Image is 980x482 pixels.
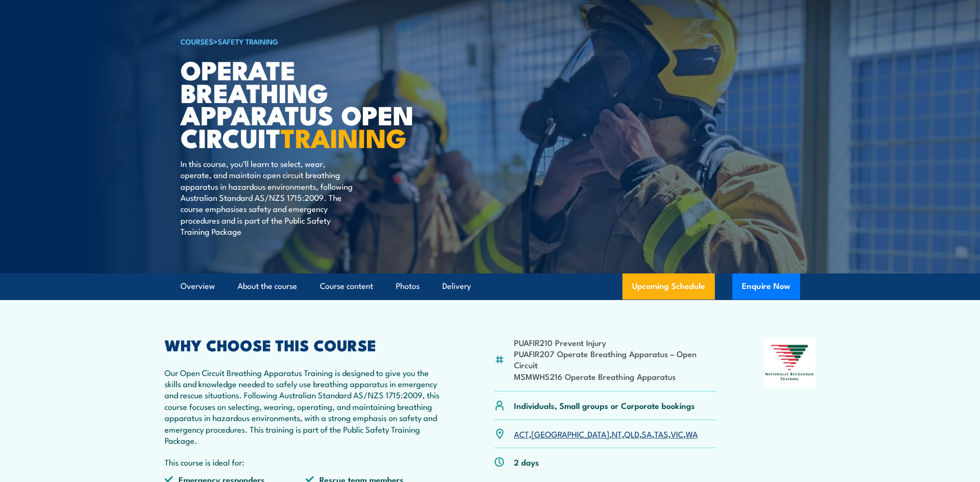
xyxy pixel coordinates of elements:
[281,117,407,157] strong: TRAINING
[514,348,717,371] li: PUAFIR207 Operate Breathing Apparatus – Open Circuit
[624,428,639,439] a: QLD
[181,158,357,237] p: In this course, you’ll learn to select, wear, operate, and maintain open circuit breathing appara...
[671,428,683,439] a: VIC
[442,273,471,299] a: Delivery
[514,456,539,467] p: 2 days
[165,367,447,446] p: Our Open Circuit Breathing Apparatus Training is designed to give you the skills and knowledge ne...
[514,400,695,411] p: Individuals, Small groups or Corporate bookings
[181,273,215,299] a: Overview
[612,428,622,439] a: NT
[165,338,447,351] h2: WHY CHOOSE THIS COURSE
[514,371,717,382] li: MSMWHS216 Operate Breathing Apparatus
[531,428,609,439] a: [GEOGRAPHIC_DATA]
[181,35,420,47] h6: >
[686,428,698,439] a: WA
[181,36,213,46] a: COURSES
[764,338,816,387] img: Nationally Recognised Training logo.
[238,273,297,299] a: About the course
[320,273,373,299] a: Course content
[396,273,420,299] a: Photos
[732,273,800,300] button: Enquire Now
[622,273,715,300] a: Upcoming Schedule
[514,428,529,439] a: ACT
[514,428,698,439] p: , , , , , , ,
[165,456,447,467] p: This course is ideal for:
[654,428,668,439] a: TAS
[642,428,652,439] a: SA
[181,58,420,149] h1: Operate Breathing Apparatus Open Circuit
[514,337,717,348] li: PUAFIR210 Prevent Injury
[218,36,278,46] a: Safety Training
